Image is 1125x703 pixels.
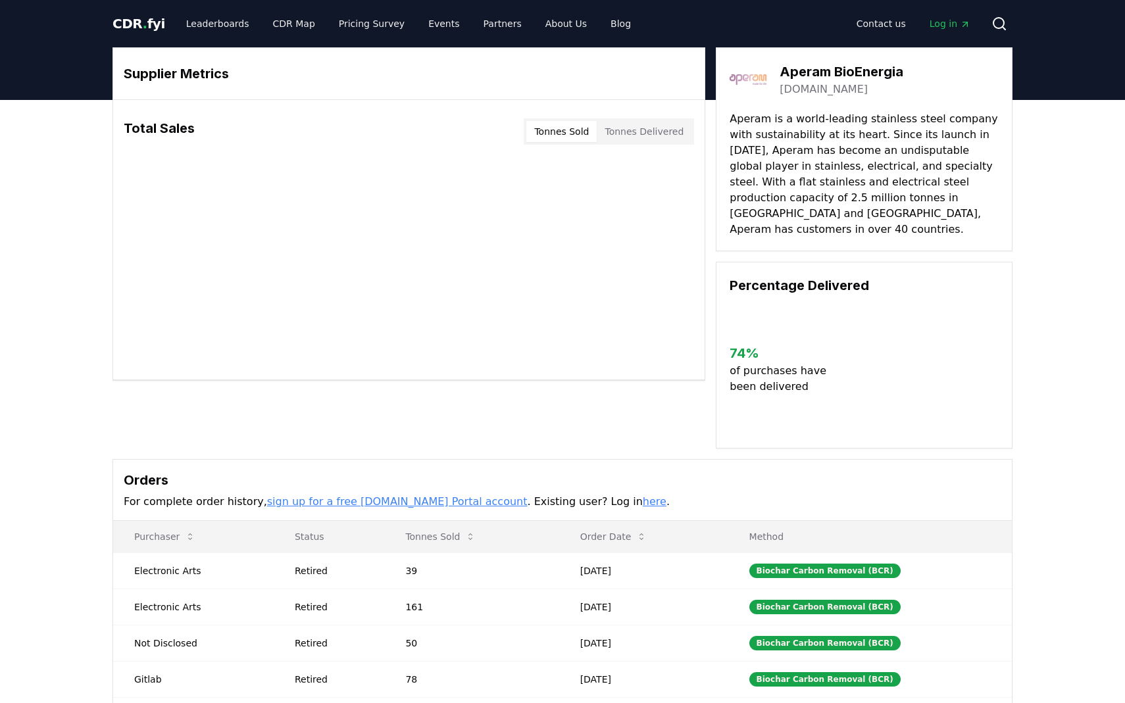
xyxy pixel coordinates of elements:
div: Biochar Carbon Removal (BCR) [749,672,901,687]
button: Order Date [570,523,658,550]
a: Blog [600,12,641,36]
div: Retired [295,600,374,614]
td: Electronic Arts [113,552,274,589]
a: here [643,495,666,508]
a: Events [418,12,470,36]
button: Tonnes Sold [395,523,486,550]
p: Aperam is a world-leading stainless steel company with sustainability at its heart. Since its lau... [730,111,999,237]
h3: 74 % [730,343,837,363]
nav: Main [846,12,981,36]
nav: Main [176,12,641,36]
div: Biochar Carbon Removal (BCR) [749,564,901,578]
a: CDR.fyi [113,14,165,33]
span: . [143,16,147,32]
a: Partners [473,12,532,36]
button: Tonnes Sold [526,121,597,142]
td: 50 [384,625,559,661]
div: Retired [295,673,374,686]
h3: Percentage Delivered [730,276,999,295]
p: Status [284,530,374,543]
p: For complete order history, . Existing user? Log in . [124,494,1001,510]
td: Electronic Arts [113,589,274,625]
a: [DOMAIN_NAME] [780,82,868,97]
a: Leaderboards [176,12,260,36]
h3: Total Sales [124,118,195,145]
a: CDR Map [262,12,326,36]
p: Method [739,530,1001,543]
td: [DATE] [559,661,728,697]
a: sign up for a free [DOMAIN_NAME] Portal account [267,495,528,508]
h3: Aperam BioEnergia [780,62,903,82]
a: About Us [535,12,597,36]
button: Tonnes Delivered [597,121,691,142]
a: Log in [919,12,981,36]
div: Biochar Carbon Removal (BCR) [749,600,901,614]
td: 78 [384,661,559,697]
span: Log in [930,17,970,30]
img: Aperam BioEnergia-logo [730,61,766,98]
h3: Supplier Metrics [124,64,694,84]
td: [DATE] [559,625,728,661]
td: 161 [384,589,559,625]
div: Retired [295,637,374,650]
span: CDR fyi [113,16,165,32]
p: of purchases have been delivered [730,363,837,395]
td: [DATE] [559,589,728,625]
a: Contact us [846,12,916,36]
td: Not Disclosed [113,625,274,661]
button: Purchaser [124,523,206,550]
div: Biochar Carbon Removal (BCR) [749,636,901,650]
div: Retired [295,564,374,577]
h3: Orders [124,470,1001,490]
td: 39 [384,552,559,589]
td: [DATE] [559,552,728,589]
a: Pricing Survey [328,12,415,36]
td: Gitlab [113,661,274,697]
